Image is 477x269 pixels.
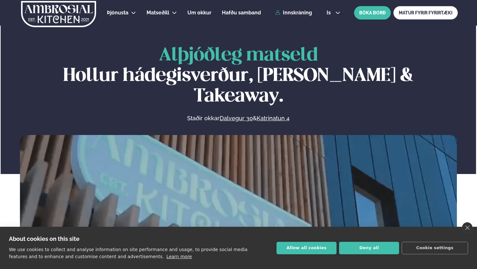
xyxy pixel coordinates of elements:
[147,10,169,16] span: Matseðill
[354,6,391,20] button: BÓKA BORÐ
[220,115,253,122] a: Dalvegur 30
[327,10,333,15] span: is
[393,6,458,20] a: MATUR FYRIR FYRIRTÆKI
[462,222,473,233] a: close
[159,47,318,64] span: Alþjóðleg matseld
[166,254,192,259] a: Learn more
[339,242,399,254] button: Deny all
[275,10,312,16] a: Innskráning
[9,247,247,259] p: We use cookies to collect and analyse information on site performance and usage, to provide socia...
[222,10,261,16] span: Hafðu samband
[20,1,97,27] img: logo
[322,10,345,15] button: is
[147,9,169,17] a: Matseðill
[20,45,457,107] h1: Hollur hádegisverður, [PERSON_NAME] & Takeaway.
[118,115,359,122] p: Staðir okkar &
[402,242,468,254] button: Cookie settings
[187,10,211,16] span: Um okkur
[222,9,261,17] a: Hafðu samband
[276,242,337,254] button: Allow all cookies
[257,115,290,122] a: Katrinatun 4
[107,9,128,17] a: Þjónusta
[107,10,128,16] span: Þjónusta
[187,9,211,17] a: Um okkur
[9,235,79,242] strong: About cookies on this site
